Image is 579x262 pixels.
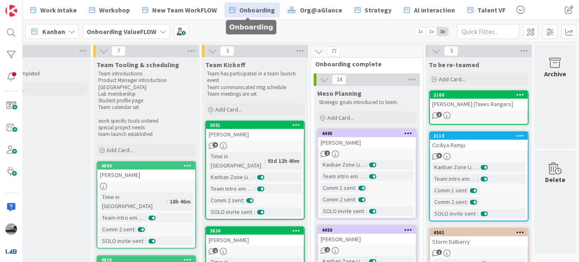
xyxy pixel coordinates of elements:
[254,207,255,216] span: :
[414,5,455,15] span: AI interaction
[430,229,528,236] div: 4501
[318,130,416,148] div: 4495[PERSON_NAME]
[321,206,366,216] div: SOLO invite sent
[355,195,356,204] span: :
[478,174,479,183] span: :
[98,131,195,138] p: team launch established
[325,247,330,252] span: 2
[206,121,304,129] div: 3001
[224,2,280,17] a: Onboarding
[434,92,528,98] div: 2168
[433,197,467,206] div: Comm 2 sent
[98,84,195,91] p: [GEOGRAPHIC_DATA]
[322,227,416,233] div: 4450
[430,140,528,150] div: Ciciliya Ramju
[430,132,528,150] div: 3110Ciciliya Ramju
[433,163,478,172] div: Kanban Zone Licensed
[433,174,478,183] div: Team intro email sent
[98,104,195,111] p: Team calendar set
[205,61,246,69] span: Team Kickoff
[430,91,528,99] div: 2168
[243,196,244,205] span: :
[430,132,528,140] div: 3110
[325,150,330,156] span: 1
[318,226,416,245] div: 4450[PERSON_NAME]
[437,27,448,36] span: 3x
[134,225,136,234] span: :
[209,172,254,182] div: Kanban Zone Licensed
[25,2,82,17] a: Work intake
[366,206,367,216] span: :
[321,172,366,181] div: Team intro email sent
[101,163,195,169] div: 4894
[239,5,275,15] span: Onboarding
[209,196,243,205] div: Comm 2 sent
[545,69,567,79] div: Archive
[210,122,304,128] div: 3001
[229,23,273,31] h5: Onboarding
[107,146,133,154] span: Add Card...
[40,5,77,15] span: Work intake
[209,207,254,216] div: SOLO invite sent
[315,60,413,68] span: Onboarding complete
[282,2,347,17] a: Org@aGlance
[42,27,65,36] span: Kanban
[5,245,17,257] img: avatar
[437,112,442,117] span: 2
[215,106,242,113] span: Add Card...
[366,160,367,169] span: :
[430,236,528,247] div: Storm Dalberry
[430,229,528,247] div: 4501Storm Dalberry
[207,84,303,91] p: Team communicated mtg schedule
[365,5,392,15] span: Strategy
[264,156,265,165] span: :
[145,213,146,222] span: :
[467,197,468,206] span: :
[350,2,397,17] a: Strategy
[98,124,195,131] p: special project needs
[87,27,156,36] b: Onboarding ValueFLOW
[5,223,17,235] img: jB
[467,186,468,195] span: :
[166,197,168,206] span: :
[98,77,195,84] p: Product Manager introduction
[112,46,126,56] span: 7
[145,236,146,245] span: :
[206,227,304,245] div: 3834[PERSON_NAME]
[100,225,134,234] div: Comm 2 sent
[97,162,195,170] div: 4894
[399,2,460,17] a: AI interaction
[415,27,426,36] span: 1x
[209,184,254,193] div: Team intro email sent
[209,152,264,170] div: Time in [GEOGRAPHIC_DATA]
[265,156,302,165] div: 93d 12h 40m
[206,121,304,140] div: 3001[PERSON_NAME]
[444,46,458,56] span: 3
[477,5,506,15] span: Talent VF
[137,2,222,17] a: New Team WorkFLOW
[98,97,195,104] p: Student profile page
[437,153,442,158] span: 9
[429,61,479,69] span: To be re-teamed
[99,5,130,15] span: Workshop
[319,99,415,106] p: Strategic goals introduced to team.
[98,70,195,77] p: Team introductions
[433,209,478,218] div: SOLO invite sent
[5,5,17,17] img: Visit kanbanzone.com
[545,175,566,184] div: Delete
[327,114,354,121] span: Add Card...
[100,236,145,245] div: SOLO invite sent
[98,118,195,124] p: work specific tools ordered
[366,172,367,181] span: :
[207,91,303,97] p: Team meetings are set
[434,133,528,139] div: 3110
[430,99,528,109] div: [PERSON_NAME] [Taxes Rangers]
[355,183,356,192] span: :
[332,75,346,85] span: 14
[100,213,145,222] div: Team intro email sent
[434,230,528,235] div: 4501
[206,129,304,140] div: [PERSON_NAME]
[207,70,303,84] p: Team has participated in a team launch event
[437,250,442,255] span: 2
[318,234,416,245] div: [PERSON_NAME]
